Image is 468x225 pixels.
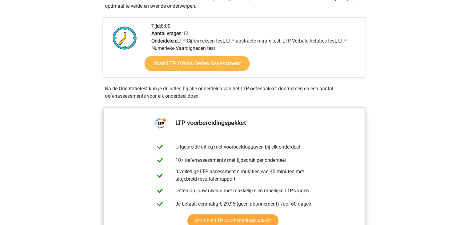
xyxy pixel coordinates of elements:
[109,22,140,53] img: Klok
[102,85,366,100] div: Na de Oriëntatietest kun je de uitleg bij alle onderdelen van het LTP-oefenpakket doornemen en ee...
[151,23,161,29] b: Tijd:
[151,38,177,44] b: Onderdelen:
[144,56,250,71] a: Start LTP Gratis Oefen Assessment
[147,22,365,77] div: 8:00 12 LTP Cijferreeksen test, LTP abstracte matrix test, LTP Verbale Relaties test, LTP Numerie...
[151,31,183,36] b: Aantal vragen:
